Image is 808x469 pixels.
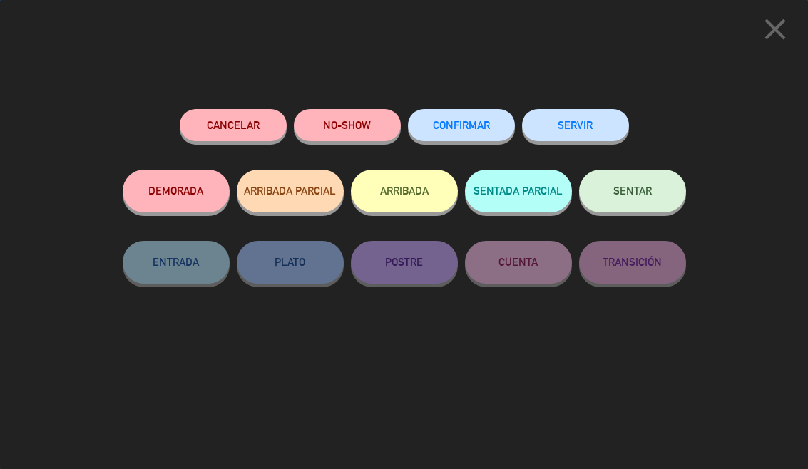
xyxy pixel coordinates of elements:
button: TRANSICIÓN [579,241,686,284]
button: ARRIBADA [351,170,458,212]
button: SERVIR [522,109,629,141]
button: CUENTA [465,241,572,284]
button: close [753,11,797,53]
span: CONFIRMAR [433,119,490,131]
button: ARRIBADA PARCIAL [237,170,344,212]
span: SENTAR [613,185,652,197]
i: close [757,11,793,47]
span: ARRIBADA PARCIAL [244,185,336,197]
button: NO-SHOW [294,109,401,141]
button: SENTADA PARCIAL [465,170,572,212]
button: POSTRE [351,241,458,284]
button: CONFIRMAR [408,109,515,141]
button: ENTRADA [123,241,230,284]
button: Cancelar [180,109,287,141]
button: SENTAR [579,170,686,212]
button: PLATO [237,241,344,284]
button: DEMORADA [123,170,230,212]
